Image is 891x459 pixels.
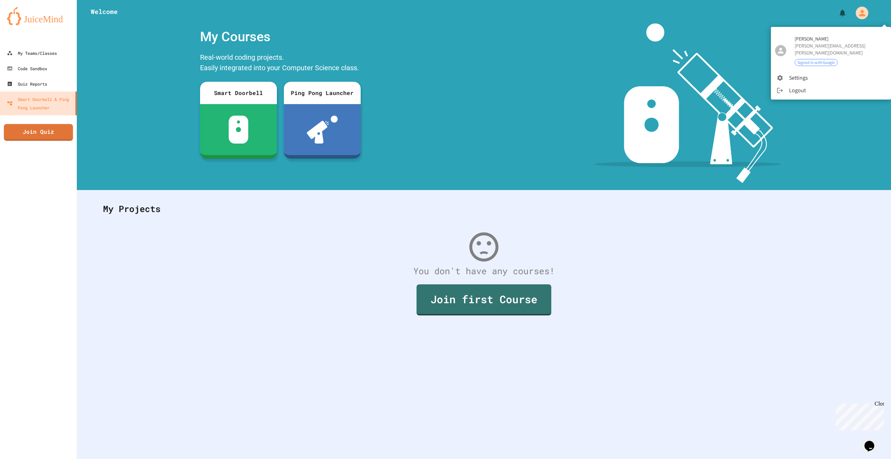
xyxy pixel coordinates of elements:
[833,401,884,430] iframe: chat widget
[795,35,885,42] span: [PERSON_NAME]
[771,84,891,97] li: Logout
[3,3,48,44] div: Chat with us now!Close
[795,42,885,56] div: [PERSON_NAME][EMAIL_ADDRESS][PERSON_NAME][DOMAIN_NAME]
[862,431,884,452] iframe: chat widget
[795,59,837,65] span: Signed in with Google
[771,72,891,84] li: Settings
